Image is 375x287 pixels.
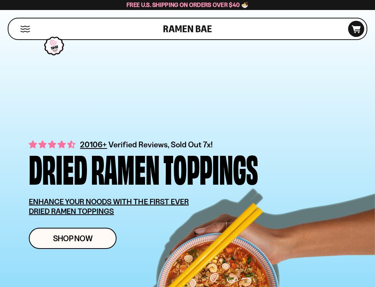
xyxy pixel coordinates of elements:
[53,234,93,242] span: Shop Now
[80,138,107,150] span: 20106+
[29,228,117,249] a: Shop Now
[29,150,87,185] div: Dried
[91,150,160,185] div: Ramen
[127,1,248,8] span: Free U.S. Shipping on Orders over $40 🍜
[20,26,30,32] button: Mobile Menu Trigger
[29,197,189,216] u: ENHANCE YOUR NOODS WITH THE FIRST EVER DRIED RAMEN TOPPINGS
[163,150,258,185] div: Toppings
[108,140,213,149] span: Verified Reviews, Sold Out 7x!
